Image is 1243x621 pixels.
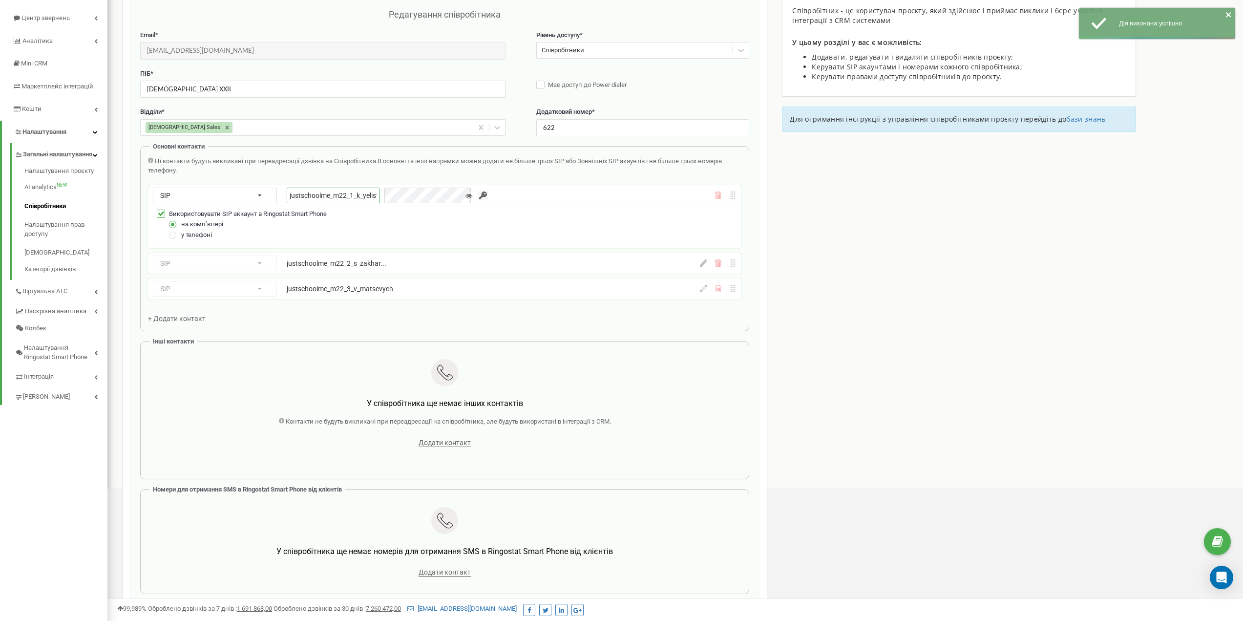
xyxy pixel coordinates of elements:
[140,108,162,115] span: Відділи
[117,605,147,612] span: 99,989%
[24,197,107,216] a: Співробітники
[536,108,592,115] span: Додатковий номер
[478,191,488,200] input: Згенеруйте надійний пароль. Ringostat створить пароль, який відповідає усім вимогам безпеки
[792,38,922,47] span: У цьому розділі у вас є можливість:
[419,439,471,447] span: Додати контакт
[24,178,107,197] a: AI analyticsNEW
[1119,20,1182,27] span: Дія виконана успішно
[25,324,46,333] span: Колбек
[22,287,67,296] span: Віртуальна АТС
[1210,566,1233,589] div: Open Intercom Messenger
[21,14,70,21] span: Центр звернень
[148,605,272,612] span: Оброблено дзвінків за 7 днів :
[15,385,107,406] a: [PERSON_NAME]
[407,605,517,612] a: [EMAIL_ADDRESS][DOMAIN_NAME]
[276,547,613,556] span: У співробітника ще немає номерів для отримання SMS в Ringostat Smart Phone від клієнтів
[148,157,722,174] span: В основні та інші напрямки можна додати не більше трьох SIP або Зовнішніх SIP акаунтів і не більш...
[21,83,93,90] span: Маркетплейс інтеграцій
[286,418,611,425] span: Контакти не будуть викликані при переадресації на співробітника, але будуть використані в інтегра...
[140,31,155,39] span: Email
[140,70,150,77] span: ПІБ
[24,262,107,274] a: Категорії дзвінків
[23,150,92,159] span: Загальні налаштування
[160,192,170,199] span: SIP
[15,320,107,337] a: Колбек
[812,52,1013,62] span: Додавати, редагувати і видаляти співробітників проєкту;
[536,119,750,136] input: Вкажіть додатковий номер
[15,300,107,320] a: Наскрізна аналітика
[24,215,107,243] a: Налаштування прав доступу
[419,568,471,577] span: Додати контакт
[155,157,378,165] span: Ці контакти будуть викликані при переадресації дзвінка на Співробітника.
[153,486,342,493] span: Номери для отримання SMS в Ringostat Smart Phone від клієнтів
[181,231,212,238] span: у телефоні
[169,210,327,217] span: Використовувати SIP аккаунт в Ringostat Smart Phone
[23,392,70,402] span: [PERSON_NAME]
[148,278,741,299] div: SIPjustschoolme_m22_3_v_matsevych
[24,243,107,262] a: [DEMOGRAPHIC_DATA]
[287,284,585,294] div: justschoolme_m22_3_v_matsevych
[465,193,472,199] i: Показати/Приховати пароль
[792,6,1103,25] span: Співробітник - це користувач проєкту, який здійснює і приймає виклики і бере участь в інтеграції ...
[812,62,1022,71] span: Керувати SIP акаунтами і номерами кожного співробітника;
[548,81,627,88] span: Має доступ до Power dialer
[25,307,86,316] span: Наскрізна аналітика
[2,121,107,144] a: Налаштування
[24,372,54,382] span: Інтеграція
[15,365,107,385] a: Інтеграція
[153,338,194,345] span: Інші контакти
[146,122,222,133] div: [DEMOGRAPHIC_DATA] Sales
[15,337,107,365] a: Налаштування Ringostat Smart Phone
[1225,11,1232,21] button: close
[140,42,506,59] input: Введіть Email
[274,605,401,612] span: Оброблено дзвінків за 30 днів :
[22,37,53,44] span: Аналiтика
[389,9,501,20] span: Редагування співробітника
[464,191,474,201] button: Показати/Приховати пароль
[140,81,506,98] input: Введіть ПІБ
[22,105,42,112] span: Кошти
[287,258,585,268] div: justschoolme_m22_2_s_zakhar...
[237,605,272,612] u: 1 691 868,00
[790,114,1066,124] span: Для отримання інструкції з управління співробітниками проєкту перейдіть до
[148,315,206,322] span: + Додати контакт
[24,343,94,362] span: Налаштування Ringostat Smart Phone
[15,280,107,300] a: Віртуальна АТС
[366,605,401,612] u: 7 260 472,00
[367,399,523,408] span: У співробітника ще немає інших контактів
[536,31,580,39] span: Рівень доступу
[22,128,66,135] span: Налаштування
[21,60,47,67] span: Mini CRM
[153,143,205,150] span: Основні контакти
[24,167,107,178] a: Налаштування проєкту
[181,220,223,228] span: на компʼютері
[287,188,379,203] input: Введіть ім'я SIP акаунта
[148,253,741,274] div: SIPjustschoolme_m22_2_s_zakhar...
[542,46,584,55] div: Співробітники
[1066,114,1105,124] a: бази знань
[15,143,107,163] a: Загальні налаштування
[812,72,1002,81] span: Керувати правами доступу співробітників до проєкту.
